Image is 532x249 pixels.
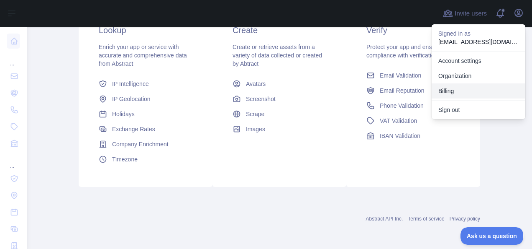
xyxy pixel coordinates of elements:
[246,95,276,103] span: Screenshot
[95,76,196,91] a: IP Intelligence
[432,83,525,99] button: Billing
[233,24,326,36] h3: Create
[450,216,480,222] a: Privacy policy
[408,216,444,222] a: Terms of service
[112,155,138,163] span: Timezone
[229,106,330,122] a: Scrape
[7,153,20,169] div: ...
[432,53,525,68] a: Account settings
[7,50,20,67] div: ...
[432,102,525,117] button: Sign out
[99,44,187,67] span: Enrich your app or service with accurate and comprehensive data from Abstract
[233,44,322,67] span: Create or retrieve assets from a variety of data collected or created by Abtract
[363,98,463,113] a: Phone Validation
[366,24,460,36] h3: Verify
[455,9,487,18] span: Invite users
[246,80,266,88] span: Avatars
[95,106,196,122] a: Holidays
[460,227,524,245] iframe: Toggle Customer Support
[363,83,463,98] a: Email Reputation
[380,132,420,140] span: IBAN Validation
[363,128,463,143] a: IBAN Validation
[366,44,451,59] span: Protect your app and ensure compliance with verification APIs
[441,7,489,20] button: Invite users
[229,76,330,91] a: Avatars
[112,140,169,148] span: Company Enrichment
[438,29,519,38] p: Signed in as
[246,125,265,133] span: Images
[229,91,330,106] a: Screenshot
[380,101,424,110] span: Phone Validation
[95,137,196,152] a: Company Enrichment
[363,68,463,83] a: Email Validation
[246,110,264,118] span: Scrape
[432,68,525,83] a: Organization
[95,91,196,106] a: IP Geolocation
[438,38,519,46] p: [EMAIL_ADDRESS][DOMAIN_NAME]
[380,71,421,80] span: Email Validation
[366,216,403,222] a: Abstract API Inc.
[99,24,192,36] h3: Lookup
[363,113,463,128] a: VAT Validation
[380,117,417,125] span: VAT Validation
[380,86,425,95] span: Email Reputation
[229,122,330,137] a: Images
[95,122,196,137] a: Exchange Rates
[112,110,135,118] span: Holidays
[112,95,151,103] span: IP Geolocation
[112,80,149,88] span: IP Intelligence
[112,125,155,133] span: Exchange Rates
[95,152,196,167] a: Timezone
